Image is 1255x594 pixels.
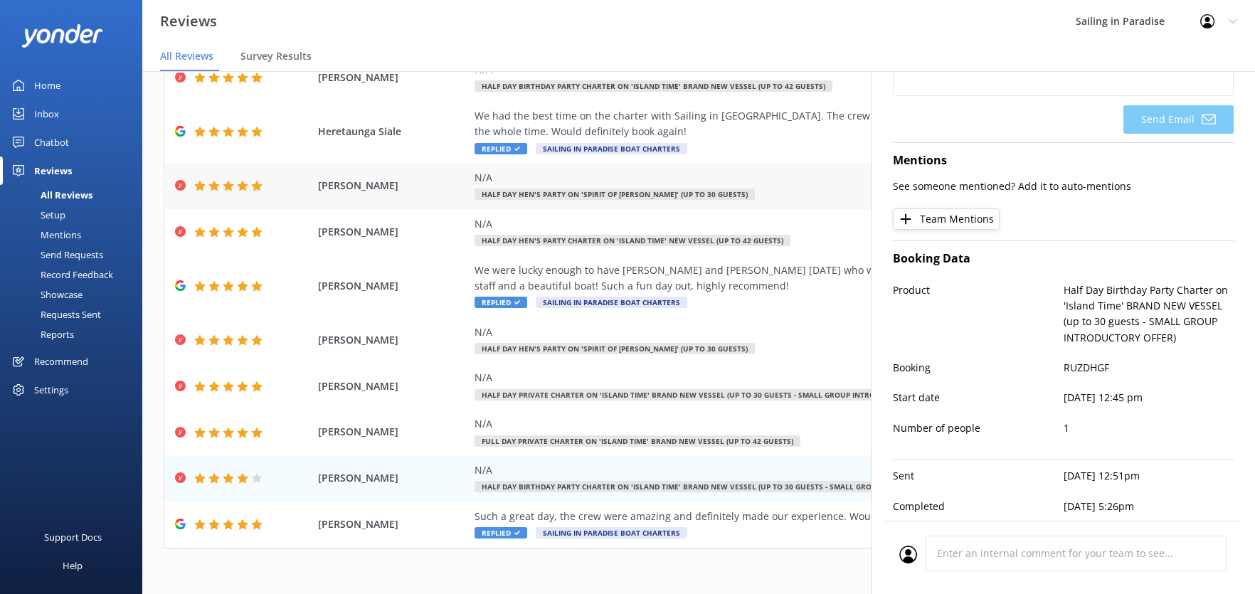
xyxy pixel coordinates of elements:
[536,297,687,308] span: Sailing In Paradise Boat Charters
[34,347,88,376] div: Recommend
[9,225,81,245] div: Mentions
[160,49,213,63] span: All Reviews
[475,143,527,154] span: Replied
[9,304,101,324] div: Requests Sent
[475,216,1122,232] div: N/A
[475,462,1122,478] div: N/A
[899,546,917,563] img: user_profile.svg
[9,285,142,304] a: Showcase
[240,49,312,63] span: Survey Results
[9,205,65,225] div: Setup
[318,124,468,139] span: Heretaunga Siale
[1064,420,1234,436] p: 1
[475,108,1122,140] div: We had the best time on the charter with Sailing in [GEOGRAPHIC_DATA]. The crew were super helpfu...
[318,178,468,193] span: [PERSON_NAME]
[893,208,1000,230] button: Team Mentions
[318,332,468,348] span: [PERSON_NAME]
[9,185,92,205] div: All Reviews
[536,143,687,154] span: Sailing In Paradise Boat Charters
[893,282,1064,346] p: Product
[318,378,468,394] span: [PERSON_NAME]
[893,360,1064,376] p: Booking
[9,245,103,265] div: Send Requests
[34,376,68,404] div: Settings
[318,424,468,440] span: [PERSON_NAME]
[160,10,217,33] h3: Reviews
[63,551,83,580] div: Help
[475,343,755,354] span: Half Day Hen's Party on 'Spirit of [PERSON_NAME]' (up to 30 guests)
[893,250,1234,268] h4: Booking Data
[9,205,142,225] a: Setup
[893,420,1064,436] p: Number of people
[475,297,527,308] span: Replied
[475,416,1122,432] div: N/A
[475,527,527,539] span: Replied
[475,80,832,92] span: Half Day Birthday Party Charter on 'Island Time' BRAND NEW VESSEL (up to 42 guests)
[34,100,59,128] div: Inbox
[1064,390,1234,405] p: [DATE] 12:45 pm
[318,224,468,240] span: [PERSON_NAME]
[9,324,74,344] div: Reports
[475,189,755,200] span: Half Day Hen's Party on 'Spirit of [PERSON_NAME]' (up to 30 guests)
[475,170,1122,186] div: N/A
[21,24,103,48] img: yonder-white-logo.png
[9,304,142,324] a: Requests Sent
[893,499,1064,514] p: Completed
[9,265,142,285] a: Record Feedback
[318,70,468,85] span: [PERSON_NAME]
[475,370,1122,386] div: N/A
[475,481,974,492] span: Half Day Birthday Party Charter on 'Island Time' BRAND NEW VESSEL (up to 30 guests - SMALL GROUP ...
[1064,468,1234,484] p: [DATE] 12:51pm
[44,523,102,551] div: Support Docs
[318,470,468,486] span: [PERSON_NAME]
[475,324,1122,340] div: N/A
[475,235,790,246] span: Half Day Hen's Party Charter on 'Island Time' NEW VESSEL (up to 42 guests)
[34,71,60,100] div: Home
[9,225,142,245] a: Mentions
[475,435,800,447] span: Full Day Private Charter on 'Island Time' BRAND NEW VESSEL (up to 42 guests)
[893,468,1064,484] p: Sent
[318,278,468,294] span: [PERSON_NAME]
[1064,499,1234,514] p: [DATE] 5:26pm
[1064,282,1234,346] p: Half Day Birthday Party Charter on 'Island Time' BRAND NEW VESSEL (up to 30 guests - SMALL GROUP ...
[34,128,69,157] div: Chatbot
[9,285,83,304] div: Showcase
[1064,360,1234,376] p: RUZDHGF
[893,390,1064,405] p: Start date
[9,245,142,265] a: Send Requests
[536,527,687,539] span: Sailing In Paradise Boat Charters
[34,157,72,185] div: Reviews
[9,324,142,344] a: Reports
[893,152,1234,170] h4: Mentions
[9,185,142,205] a: All Reviews
[9,265,113,285] div: Record Feedback
[318,516,468,532] span: [PERSON_NAME]
[475,389,939,401] span: Half Day Private Charter on 'Island Time' BRAND NEW VESSEL (up to 30 guests - SMALL GROUP INTRODU...
[475,262,1122,295] div: We were lucky enough to have [PERSON_NAME] and [PERSON_NAME] [DATE] who were amazing! Such a grea...
[893,179,1234,194] p: See someone mentioned? Add it to auto-mentions
[475,509,1122,524] div: Such a great day, the crew were amazing and definitely made our experience. Would definite recomm...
